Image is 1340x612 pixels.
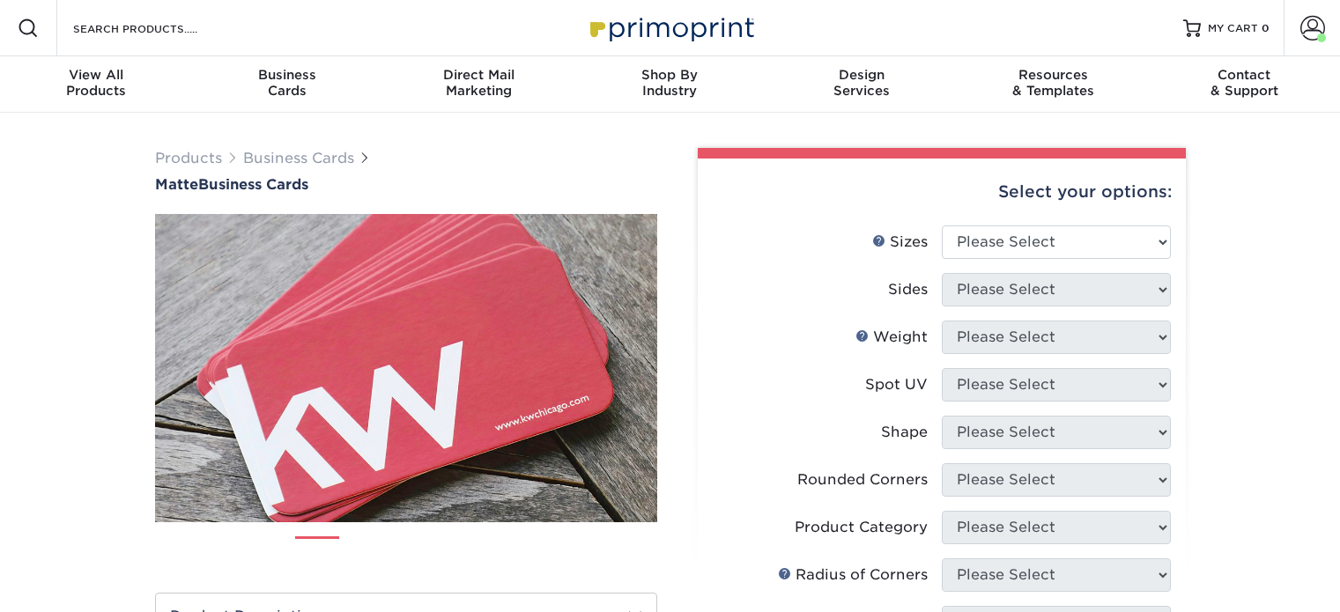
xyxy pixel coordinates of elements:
[574,67,766,99] div: Industry
[766,56,957,113] a: DesignServices
[191,67,382,83] span: Business
[574,67,766,83] span: Shop By
[881,422,928,443] div: Shape
[1208,21,1258,36] span: MY CART
[957,67,1148,99] div: & Templates
[383,67,574,99] div: Marketing
[582,9,759,47] img: Primoprint
[191,56,382,113] a: BusinessCards
[71,18,243,39] input: SEARCH PRODUCTS.....
[354,529,398,573] img: Business Cards 02
[155,150,222,166] a: Products
[574,56,766,113] a: Shop ByIndustry
[872,232,928,253] div: Sizes
[413,529,457,573] img: Business Cards 03
[712,159,1172,225] div: Select your options:
[778,564,928,586] div: Radius of Corners
[191,67,382,99] div: Cards
[155,176,657,193] a: MatteBusiness Cards
[888,279,928,300] div: Sides
[295,530,339,574] img: Business Cards 01
[795,517,928,538] div: Product Category
[855,327,928,348] div: Weight
[957,56,1148,113] a: Resources& Templates
[865,374,928,395] div: Spot UV
[155,176,657,193] h1: Business Cards
[383,56,574,113] a: Direct MailMarketing
[957,67,1148,83] span: Resources
[1149,67,1340,83] span: Contact
[472,529,516,573] img: Business Cards 04
[1262,22,1270,34] span: 0
[1149,67,1340,99] div: & Support
[766,67,957,99] div: Services
[766,67,957,83] span: Design
[797,469,928,490] div: Rounded Corners
[243,150,354,166] a: Business Cards
[1149,56,1340,113] a: Contact& Support
[155,176,198,193] span: Matte
[383,67,574,83] span: Direct Mail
